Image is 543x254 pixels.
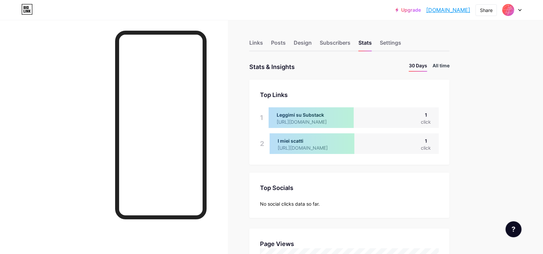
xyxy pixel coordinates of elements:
[421,144,431,151] div: click
[294,39,312,51] div: Design
[271,39,286,51] div: Posts
[260,200,439,207] div: No social clicks data so far.
[249,39,263,51] div: Links
[380,39,401,51] div: Settings
[480,7,493,14] div: Share
[260,239,439,248] div: Page Views
[260,107,263,128] div: 1
[433,62,450,72] li: All time
[358,39,372,51] div: Stats
[426,6,470,14] a: [DOMAIN_NAME]
[260,90,439,99] div: Top Links
[421,111,431,118] div: 1
[260,133,264,154] div: 2
[249,62,295,72] div: Stats & Insights
[395,7,421,13] a: Upgrade
[421,137,431,144] div: 1
[502,4,515,16] img: Iolandino Baiano
[409,62,427,72] li: 30 Days
[421,118,431,125] div: click
[320,39,350,51] div: Subscribers
[260,183,439,192] div: Top Socials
